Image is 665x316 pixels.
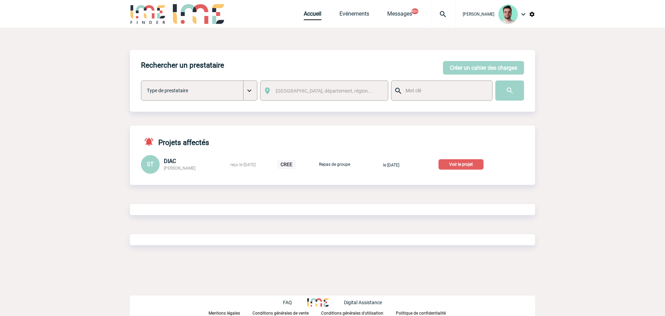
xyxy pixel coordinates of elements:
[307,298,329,307] img: http://www.idealmeetingsevents.fr/
[209,309,252,316] a: Mentions légales
[396,309,457,316] a: Politique de confidentialité
[130,4,166,24] img: IME-Finder
[141,61,224,69] h4: Rechercher un prestataire
[144,137,158,147] img: notifications-active-24-px-r.png
[463,12,494,17] span: [PERSON_NAME]
[164,166,195,171] span: [PERSON_NAME]
[164,158,176,164] span: DIAC
[383,163,399,168] span: le [DATE]
[339,10,369,20] a: Evénements
[387,10,412,20] a: Messages
[252,309,321,316] a: Conditions générales de vente
[277,160,296,169] p: CREE
[209,311,240,316] p: Mentions légales
[317,162,352,167] p: Repas de groupe
[321,309,396,316] a: Conditions générales d'utilisation
[304,10,321,20] a: Accueil
[230,162,256,167] span: reçu le [DATE]
[438,161,486,167] a: Voir le projet
[396,311,446,316] p: Politique de confidentialité
[141,137,209,147] h4: Projets affectés
[404,86,486,95] input: Mot clé
[344,300,382,305] p: Digital Assistance
[495,80,524,101] input: Submit
[283,299,307,305] a: FAQ
[252,311,309,316] p: Conditions générales de vente
[498,5,518,24] img: 121547-2.png
[438,159,484,170] p: Voir le projet
[276,88,372,94] span: [GEOGRAPHIC_DATA], département, région...
[321,311,383,316] p: Conditions générales d'utilisation
[411,8,418,14] button: 99+
[147,161,154,168] span: ST
[283,300,292,305] p: FAQ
